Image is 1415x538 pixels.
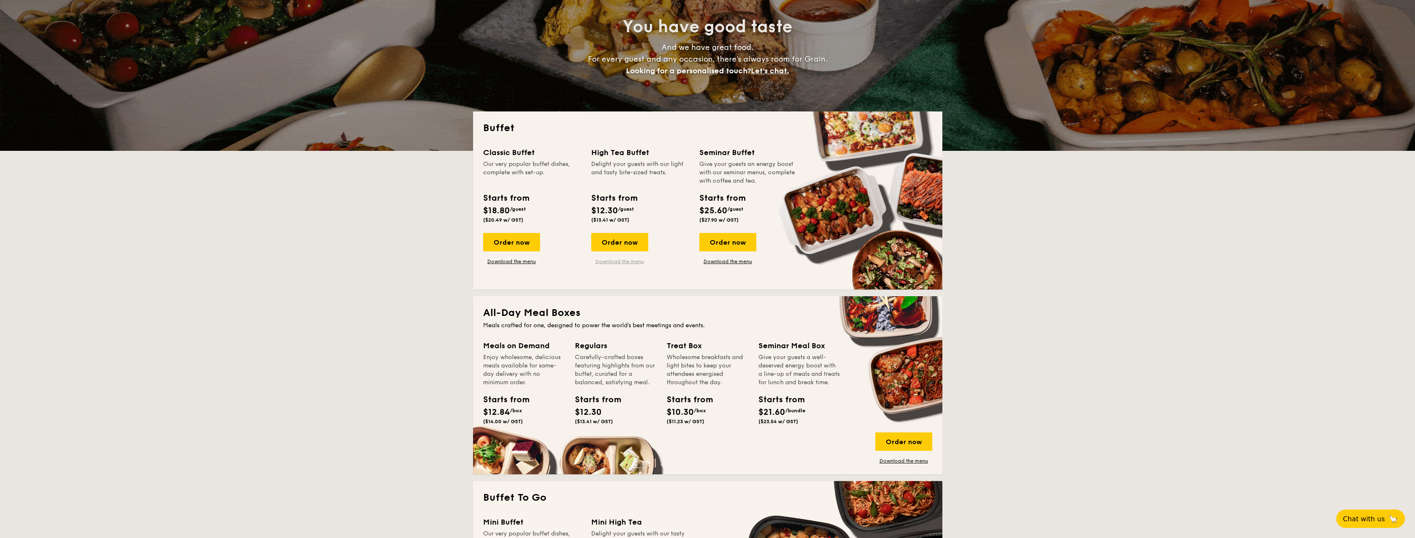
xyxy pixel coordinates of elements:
span: ($27.90 w/ GST) [699,217,739,223]
div: Starts from [699,192,745,204]
span: $25.60 [699,206,727,216]
span: $12.84 [483,407,510,417]
span: ($13.41 w/ GST) [591,217,629,223]
div: Seminar Buffet [699,147,797,158]
span: /box [694,408,706,414]
div: Give your guests a well-deserved energy boost with a line-up of meals and treats for lunch and br... [758,353,840,387]
span: /guest [727,206,743,212]
div: Order now [483,233,540,251]
div: Mini Buffet [483,516,581,528]
a: Download the menu [483,258,540,265]
span: ($13.41 w/ GST) [575,419,613,424]
a: Download the menu [875,458,932,464]
div: Starts from [667,393,704,406]
span: /bundle [785,408,805,414]
h2: All-Day Meal Boxes [483,306,932,320]
span: And we have great food. For every guest and any occasion, there’s always room for Grain. [588,43,828,75]
h2: Buffet To Go [483,491,932,504]
span: $12.30 [575,407,602,417]
span: $12.30 [591,206,618,216]
span: ($11.23 w/ GST) [667,419,704,424]
div: Enjoy wholesome, delicious meals available for same-day delivery with no minimum order. [483,353,565,387]
div: Delight your guests with our light and tasty bite-sized treats. [591,160,689,185]
div: Mini High Tea [591,516,689,528]
div: Wholesome breakfasts and light bites to keep your attendees energised throughout the day. [667,353,748,387]
div: Meals crafted for one, designed to power the world's best meetings and events. [483,321,932,330]
h2: Buffet [483,122,932,135]
div: Starts from [591,192,637,204]
div: Treat Box [667,340,748,352]
div: Order now [699,233,756,251]
span: $21.60 [758,407,785,417]
div: Starts from [575,393,613,406]
div: Regulars [575,340,657,352]
div: Order now [875,432,932,451]
span: /guest [510,206,526,212]
span: ($23.54 w/ GST) [758,419,798,424]
span: ($20.49 w/ GST) [483,217,523,223]
span: 🦙 [1388,514,1398,524]
span: Let's chat. [751,66,789,75]
div: Our very popular buffet dishes, complete with set-up. [483,160,581,185]
span: You have good taste [623,17,792,37]
div: Meals on Demand [483,340,565,352]
div: Starts from [758,393,796,406]
span: /guest [618,206,634,212]
span: /box [510,408,522,414]
div: Order now [591,233,648,251]
span: Looking for a personalised touch? [626,66,751,75]
button: Chat with us🦙 [1336,510,1405,528]
div: Carefully-crafted boxes featuring highlights from our buffet, curated for a balanced, satisfying ... [575,353,657,387]
span: $10.30 [667,407,694,417]
div: Classic Buffet [483,147,581,158]
div: Starts from [483,393,521,406]
a: Download the menu [699,258,756,265]
div: Starts from [483,192,529,204]
div: Seminar Meal Box [758,340,840,352]
span: ($14.00 w/ GST) [483,419,523,424]
a: Download the menu [591,258,648,265]
span: $18.80 [483,206,510,216]
div: Give your guests an energy boost with our seminar menus, complete with coffee and tea. [699,160,797,185]
div: High Tea Buffet [591,147,689,158]
span: Chat with us [1343,515,1385,523]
